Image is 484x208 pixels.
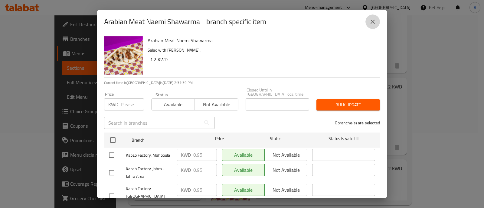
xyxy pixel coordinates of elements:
[126,165,172,180] span: Kabab Factory, Jahra - Jahra Area
[104,17,266,27] h2: Arabian Meat Naemi Shawarma - branch specific item
[197,100,236,109] span: Not available
[181,166,191,174] p: KWD
[148,36,375,45] h6: Arabian Meat Naemi Shawarma
[126,185,172,208] span: Kabab Factory, [GEOGRAPHIC_DATA] [GEOGRAPHIC_DATA]
[312,135,375,142] span: Status is valid till
[193,164,217,176] input: Please enter price
[151,98,195,110] button: Available
[104,36,143,75] img: Arabian Meat Naemi Shawarma
[193,184,217,196] input: Please enter price
[321,101,375,109] span: Bulk update
[193,149,217,161] input: Please enter price
[316,99,380,110] button: Bulk update
[181,151,191,158] p: KWD
[104,80,380,85] p: Current time in [GEOGRAPHIC_DATA] is [DATE] 2:31:39 PM
[132,136,195,144] span: Branch
[365,14,380,29] button: close
[244,135,307,142] span: Status
[126,152,172,159] span: Kabab Factory, Mahboula
[199,135,240,142] span: Price
[108,101,118,108] p: KWD
[335,120,380,126] p: 0 branche(s) are selected
[104,117,201,129] input: Search in branches
[195,98,238,110] button: Not available
[121,98,144,110] input: Please enter price
[154,100,192,109] span: Available
[181,186,191,194] p: KWD
[148,46,375,54] p: Salad with [PERSON_NAME].
[150,55,375,64] h6: 1.2 KWD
